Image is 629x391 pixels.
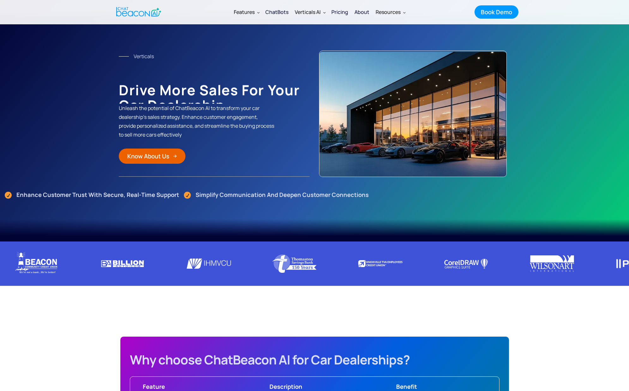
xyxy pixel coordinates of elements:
[173,154,177,158] img: Arrow
[292,4,328,20] div: Verticals AI
[269,248,320,279] img: Thomaston Saving Bankusing ChatBeaconAI
[265,8,288,16] div: ChatBots
[5,191,12,199] img: Check Icon Orange
[328,4,351,20] a: Pricing
[355,248,406,279] img: Knoxville Employee Credit Union uses ChatBeacon
[196,191,369,199] strong: Simplify Communication and Deepen Customer Connections
[372,4,408,20] div: Resources
[396,382,417,391] strong: Benefit
[269,382,302,391] strong: Description
[323,11,326,14] img: Dropdown
[130,352,499,367] h3: Why choose ChatBeacon AI for Car Dealerships?
[231,4,262,20] div: Features
[481,8,512,16] div: Book Demo
[119,56,129,57] img: Line
[119,104,275,139] p: Unleash the potential of ChatBeacon AI to transform your car dealership's sales strategy. Enhance...
[475,5,518,19] a: Book Demo
[295,8,321,16] div: Verticals AI
[403,11,406,14] img: Dropdown
[134,52,154,61] div: Verticals
[119,82,310,113] h1: Drive More Sales for Your Car Dealership
[143,382,165,391] strong: Feature
[331,8,348,16] div: Pricing
[127,152,169,160] div: Know About Us
[184,248,234,279] img: Empeople Credit Union using ChatBeaconAI
[262,4,292,20] a: ChatBots
[16,191,179,199] strong: Enhance Customer Trust with Secure, Real-Time Support
[234,8,255,16] div: Features
[376,8,401,16] div: Resources
[354,8,369,16] div: About
[119,149,185,164] a: Know About Us
[351,4,372,20] a: About
[257,11,260,14] img: Dropdown
[184,191,191,199] img: Check Icon Orange
[111,4,165,20] a: home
